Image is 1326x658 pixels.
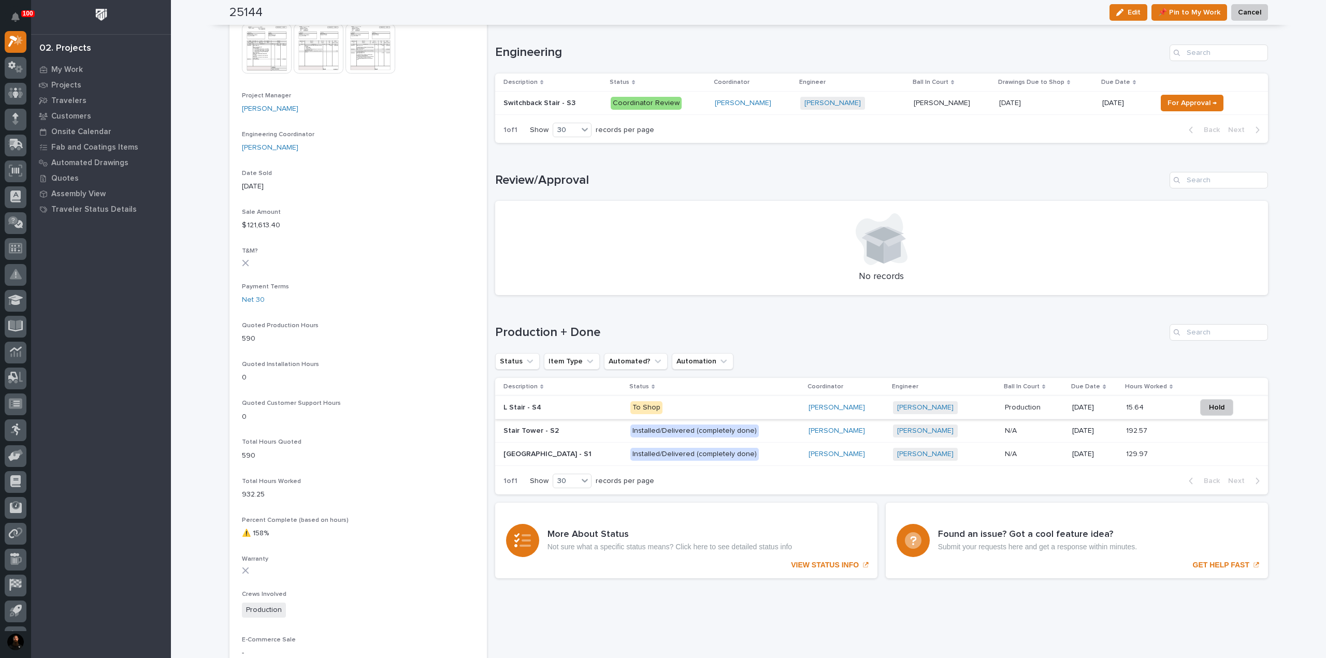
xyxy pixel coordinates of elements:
[31,170,171,186] a: Quotes
[503,401,543,412] p: L Stair - S4
[809,450,865,459] a: [PERSON_NAME]
[242,400,341,406] span: Quoted Customer Support Hours
[31,155,171,170] a: Automated Drawings
[1198,125,1220,135] span: Back
[51,158,128,168] p: Automated Drawings
[5,6,26,28] button: Notifications
[596,477,654,486] p: records per page
[553,476,578,487] div: 30
[544,353,600,370] button: Item Type
[242,528,474,539] p: ⚠️ 158%
[938,529,1137,540] h3: Found an issue? Got a cool feature idea?
[495,118,526,143] p: 1 of 1
[1209,401,1224,414] span: Hold
[897,403,954,412] a: [PERSON_NAME]
[714,77,750,88] p: Coordinator
[999,97,1023,108] p: [DATE]
[892,381,918,392] p: Engineer
[242,104,298,114] a: [PERSON_NAME]
[242,220,474,231] p: $ 121,613.40
[503,77,538,88] p: Description
[242,295,265,305] a: Net 30
[242,248,258,254] span: T&M?
[495,443,1268,466] tr: [GEOGRAPHIC_DATA] - S1[GEOGRAPHIC_DATA] - S1 Installed/Delivered (completely done)[PERSON_NAME] [...
[242,412,474,422] p: 0
[1224,476,1268,486] button: Next
[508,271,1256,283] p: No records
[495,469,526,494] p: 1 of 1
[242,333,474,344] p: 590
[1072,427,1117,435] p: [DATE]
[1193,561,1249,569] p: GET HELP FAST
[242,489,474,500] p: 932.25
[242,170,272,177] span: Date Sold
[630,448,759,461] div: Installed/Delivered (completely done)
[1072,403,1117,412] p: [DATE]
[1004,381,1040,392] p: Ball In Court
[503,448,594,459] p: [GEOGRAPHIC_DATA] - S1
[242,209,281,215] span: Sale Amount
[530,126,549,135] p: Show
[242,556,268,562] span: Warranty
[1228,476,1251,486] span: Next
[31,139,171,155] a: Fab and Coatings Items
[596,126,654,135] p: records per page
[242,361,319,368] span: Quoted Installation Hours
[1072,450,1117,459] p: [DATE]
[495,503,877,578] a: VIEW STATUS INFO
[1168,97,1217,109] span: For Approval →
[495,92,1268,115] tr: Switchback Stair - S3Switchback Stair - S3 Coordinator Review[PERSON_NAME] [PERSON_NAME] [PERSON_...
[5,631,26,653] button: users-avatar
[629,381,649,392] p: Status
[1005,401,1043,412] p: Production
[51,81,81,90] p: Projects
[1158,6,1220,19] span: 📌 Pin to My Work
[31,77,171,93] a: Projects
[51,112,91,121] p: Customers
[31,124,171,139] a: Onsite Calendar
[242,284,289,290] span: Payment Terms
[242,142,298,153] a: [PERSON_NAME]
[791,561,859,569] p: VIEW STATUS INFO
[23,10,33,17] p: 100
[242,372,474,383] p: 0
[547,529,792,540] h3: More About Status
[495,353,540,370] button: Status
[1161,95,1223,111] button: For Approval →
[998,77,1064,88] p: Drawings Due to Shop
[1126,401,1146,412] p: 15.64
[715,99,771,108] a: [PERSON_NAME]
[630,425,759,437] div: Installed/Delivered (completely done)
[242,450,474,461] p: 590
[1071,381,1100,392] p: Due Date
[31,186,171,201] a: Assembly View
[503,425,561,435] p: Stair Tower - S2
[92,5,111,24] img: Workspace Logo
[495,45,1165,60] h1: Engineering
[51,205,137,214] p: Traveler Status Details
[897,450,954,459] a: [PERSON_NAME]
[530,477,549,486] p: Show
[1151,4,1227,21] button: 📌 Pin to My Work
[938,543,1137,551] p: Submit your requests here and get a response within minutes.
[1170,45,1268,61] input: Search
[13,12,26,29] div: Notifications100
[804,99,861,108] a: [PERSON_NAME]
[630,401,662,414] div: To Shop
[31,93,171,108] a: Travelers
[886,503,1268,578] a: GET HELP FAST
[897,427,954,435] a: [PERSON_NAME]
[1128,8,1141,17] span: Edit
[51,96,87,106] p: Travelers
[31,62,171,77] a: My Work
[242,517,349,523] span: Percent Complete (based on hours)
[495,419,1268,443] tr: Stair Tower - S2Stair Tower - S2 Installed/Delivered (completely done)[PERSON_NAME] [PERSON_NAME]...
[1200,399,1233,416] button: Hold
[1170,324,1268,341] input: Search
[1170,172,1268,188] input: Search
[799,77,826,88] p: Engineer
[604,353,668,370] button: Automated?
[1198,476,1220,486] span: Back
[1238,6,1261,19] span: Cancel
[809,427,865,435] a: [PERSON_NAME]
